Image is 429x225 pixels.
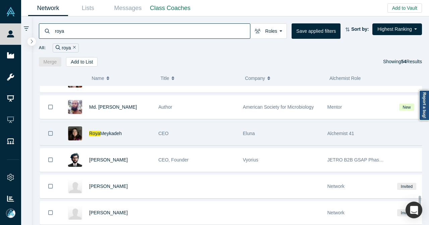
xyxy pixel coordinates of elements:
[39,57,62,67] button: Merge
[68,0,108,16] a: Lists
[68,153,82,167] img: Nishant Singh Rana's Profile Image
[91,71,154,85] button: Name
[40,175,61,198] button: Bookmark
[351,26,369,32] strong: Sort by:
[327,184,345,189] span: Network
[245,71,265,85] span: Company
[159,104,172,110] span: Author
[243,157,258,162] span: Vyorius
[6,7,15,16] img: Alchemist Vault Logo
[28,0,68,16] a: Network
[6,209,15,218] img: Mia Scott's Account
[327,210,345,215] span: Network
[243,131,255,136] span: Eluna
[159,157,189,162] span: CEO, Founder
[40,148,61,172] button: Bookmark
[108,0,148,16] a: Messages
[89,157,128,162] a: [PERSON_NAME]
[161,71,238,85] button: Title
[40,96,61,119] button: Bookmark
[329,76,361,81] span: Alchemist Role
[100,131,122,136] span: Meykadeh
[399,104,414,111] span: New
[243,104,314,110] span: American Society for Microbiology
[161,71,169,85] span: Title
[71,44,76,52] button: Remove Filter
[327,104,342,110] span: Mentor
[54,23,250,39] input: Search by name, title, company, summary, expertise, investment criteria or topics of focus
[39,44,46,51] span: All:
[68,179,82,193] img: Simon Raby's Profile Image
[245,71,322,85] button: Company
[91,71,104,85] span: Name
[387,3,422,13] button: Add to Vault
[40,201,61,224] button: Bookmark
[372,23,422,35] button: Highest Ranking
[250,23,287,39] button: Roles
[53,43,79,52] div: roya
[397,183,416,190] span: Invited
[159,131,169,136] span: CEO
[89,104,137,110] a: Md. [PERSON_NAME]
[419,90,429,121] a: Report a bug!
[401,59,422,64] span: Results
[68,126,82,140] img: Roya Meykadeh's Profile Image
[327,131,354,136] span: Alchemist 41
[89,131,122,136] a: RoyaMeykadeh
[292,23,341,39] button: Save applied filters
[148,0,193,16] a: Class Coaches
[383,57,422,67] div: Showing
[89,210,128,215] a: [PERSON_NAME]
[89,184,128,189] a: [PERSON_NAME]
[327,157,397,162] span: JETRO B2B GSAP Phase 1 2025
[68,100,82,114] img: Md. Zahid Hossain's Profile Image
[397,209,416,216] span: Invited
[401,59,407,64] strong: 54
[40,122,61,145] button: Bookmark
[66,57,98,67] button: Add to List
[68,206,82,220] img: Razel Miciak's Profile Image
[89,131,100,136] span: Roya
